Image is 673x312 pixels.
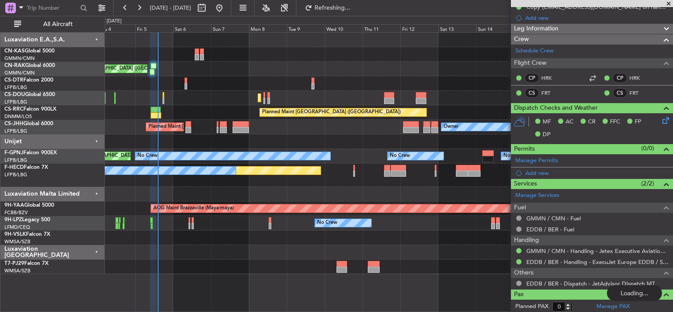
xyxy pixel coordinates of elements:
[4,150,57,156] a: F-GPNJFalcon 900EX
[4,107,56,112] a: CS-RRCFalcon 900LX
[4,121,53,126] a: CS-JHHGlobal 6000
[4,232,26,237] span: 9H-VSLK
[514,103,598,113] span: Dispatch Checks and Weather
[476,24,514,32] div: Sun 14
[23,21,93,27] span: All Aircraft
[503,149,524,163] div: No Crew
[362,24,400,32] div: Thu 11
[515,191,559,200] a: Manage Services
[613,88,627,98] div: CS
[4,92,25,97] span: CS-DOU
[514,179,537,189] span: Services
[610,118,620,126] span: FFC
[514,268,533,278] span: Others
[314,5,351,11] span: Refreshing...
[438,24,476,32] div: Sat 13
[514,235,539,245] span: Handling
[526,215,581,222] a: GMMN / CMN - Fuel
[400,24,438,32] div: Fri 12
[514,290,524,300] span: Pax
[635,118,641,126] span: FP
[515,302,548,311] label: Planned PAX
[260,91,399,104] div: Planned Maint [GEOGRAPHIC_DATA] ([GEOGRAPHIC_DATA])
[10,17,96,31] button: All Aircraft
[211,24,249,32] div: Sun 7
[4,113,32,120] a: DNMM/LOS
[607,285,662,301] div: Loading...
[4,150,23,156] span: F-GPNJ
[173,24,211,32] div: Sat 6
[317,216,337,230] div: No Crew
[541,74,561,82] a: HRK
[390,149,410,163] div: No Crew
[514,58,547,68] span: Flight Crew
[526,258,669,266] a: EDDB / BER - Handling - ExecuJet Europe EDDB / SXF
[629,74,649,82] a: HRK
[444,120,459,134] div: Owner
[541,89,561,97] a: FRT
[4,203,54,208] a: 9H-YAAGlobal 5000
[514,24,558,34] span: Leg Information
[4,203,24,208] span: 9H-YAA
[4,78,53,83] a: CS-DTRFalcon 2000
[262,106,401,119] div: Planned Maint [GEOGRAPHIC_DATA] ([GEOGRAPHIC_DATA])
[4,48,25,54] span: CN-KAS
[526,226,574,233] a: EDDB / BER - Fuel
[27,1,78,15] input: Trip Number
[4,70,35,76] a: GMMN/CMN
[4,232,50,237] a: 9H-VSLKFalcon 7X
[107,18,122,25] div: [DATE]
[249,24,287,32] div: Mon 8
[97,24,135,32] div: Thu 4
[4,78,23,83] span: CS-DTR
[4,48,55,54] a: CN-KASGlobal 5000
[525,14,669,22] div: Add new
[4,217,50,223] a: 9H-LPZLegacy 500
[43,62,188,75] div: Unplanned Maint [GEOGRAPHIC_DATA] ([GEOGRAPHIC_DATA])
[137,149,158,163] div: No Crew
[525,88,539,98] div: CS
[641,144,654,153] span: (0/0)
[4,157,27,163] a: LFPB/LBG
[4,165,48,170] a: F-HECDFalcon 7X
[526,3,669,11] div: Copy [EMAIL_ADDRESS][DOMAIN_NAME] on handling requests
[153,202,234,215] div: AOG Maint Brazzaville (Maya-maya)
[514,203,526,213] span: Fuel
[4,165,24,170] span: F-HECD
[4,84,27,91] a: LFPB/LBG
[515,47,554,56] a: Schedule Crew
[4,63,55,68] a: CN-RAKGlobal 6000
[4,63,25,68] span: CN-RAK
[514,34,529,45] span: Crew
[4,55,35,62] a: GMMN/CMN
[4,217,22,223] span: 9H-LPZ
[543,130,551,139] span: DP
[150,4,191,12] span: [DATE] - [DATE]
[4,171,27,178] a: LFPB/LBG
[526,247,669,255] a: GMMN / CMN - Handling - Jetex Executive Aviation [GEOGRAPHIC_DATA] GMMN / CMN
[4,92,55,97] a: CS-DOUGlobal 6500
[325,24,362,32] div: Wed 10
[566,118,573,126] span: AC
[641,179,654,188] span: (2/2)
[4,121,23,126] span: CS-JHH
[4,99,27,105] a: LFPB/LBG
[4,209,28,216] a: FCBB/BZV
[4,261,24,266] span: T7-PJ29
[4,238,30,245] a: WMSA/SZB
[4,261,48,266] a: T7-PJ29Falcon 7X
[629,89,649,97] a: FRT
[4,107,23,112] span: CS-RRC
[588,118,595,126] span: CR
[525,73,539,83] div: CP
[543,118,551,126] span: MF
[148,120,287,134] div: Planned Maint [GEOGRAPHIC_DATA] ([GEOGRAPHIC_DATA])
[301,1,354,15] button: Refreshing...
[526,280,655,287] a: EDDB / BER - Dispatch - JetAdvisor Dispatch MT
[596,302,630,311] a: Manage PAX
[135,24,173,32] div: Fri 5
[525,169,669,177] div: Add new
[613,73,627,83] div: CP
[4,128,27,134] a: LFPB/LBG
[287,24,325,32] div: Tue 9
